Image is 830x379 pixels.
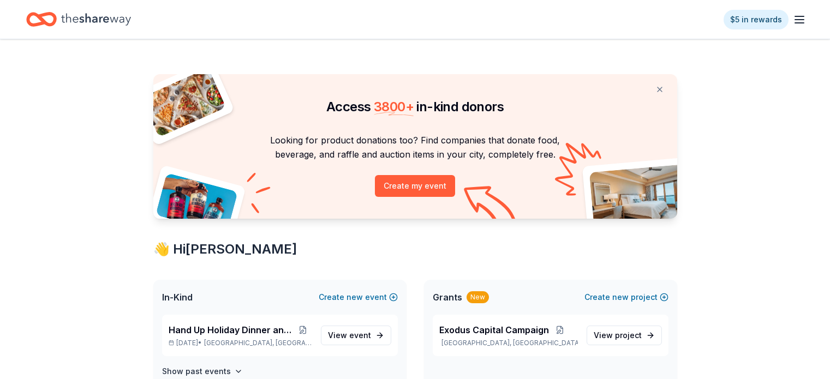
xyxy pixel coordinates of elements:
p: [DATE] • [169,339,312,347]
span: Exodus Capital Campaign [439,323,549,336]
span: In-Kind [162,291,193,304]
span: Access in-kind donors [326,99,504,115]
span: project [615,330,642,340]
button: Createnewevent [319,291,398,304]
button: Create my event [375,175,455,197]
img: Curvy arrow [464,186,518,227]
h4: Show past events [162,365,231,378]
a: View project [587,326,662,345]
img: Pizza [141,68,226,137]
div: New [467,291,489,303]
span: [GEOGRAPHIC_DATA], [GEOGRAPHIC_DATA] [204,339,312,347]
span: new [347,291,363,304]
a: $5 in rewards [724,10,789,29]
span: View [328,329,371,342]
button: Show past events [162,365,243,378]
span: event [349,330,371,340]
a: View event [321,326,391,345]
span: Grants [433,291,462,304]
span: View [594,329,642,342]
a: Home [26,7,131,32]
p: Looking for product donations too? Find companies that donate food, beverage, and raffle and auct... [166,133,664,162]
span: 3800 + [374,99,414,115]
div: 👋 Hi [PERSON_NAME] [153,240,677,258]
p: [GEOGRAPHIC_DATA], [GEOGRAPHIC_DATA] [439,339,578,347]
span: Hand Up Holiday Dinner and Auction [169,323,295,336]
span: new [612,291,629,304]
button: Createnewproject [584,291,668,304]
